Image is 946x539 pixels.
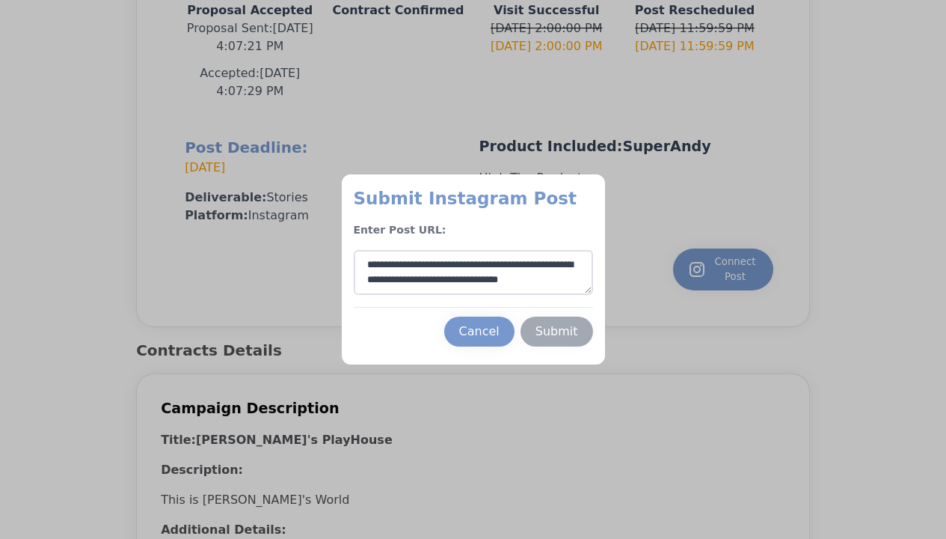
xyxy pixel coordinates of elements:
p: Submit Instagram Post [354,186,593,210]
div: Submit [535,323,578,341]
h4: Enter Post URL: [354,222,593,238]
button: Cancel [444,317,515,347]
div: Cancel [459,323,500,341]
button: Submit [520,317,593,347]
